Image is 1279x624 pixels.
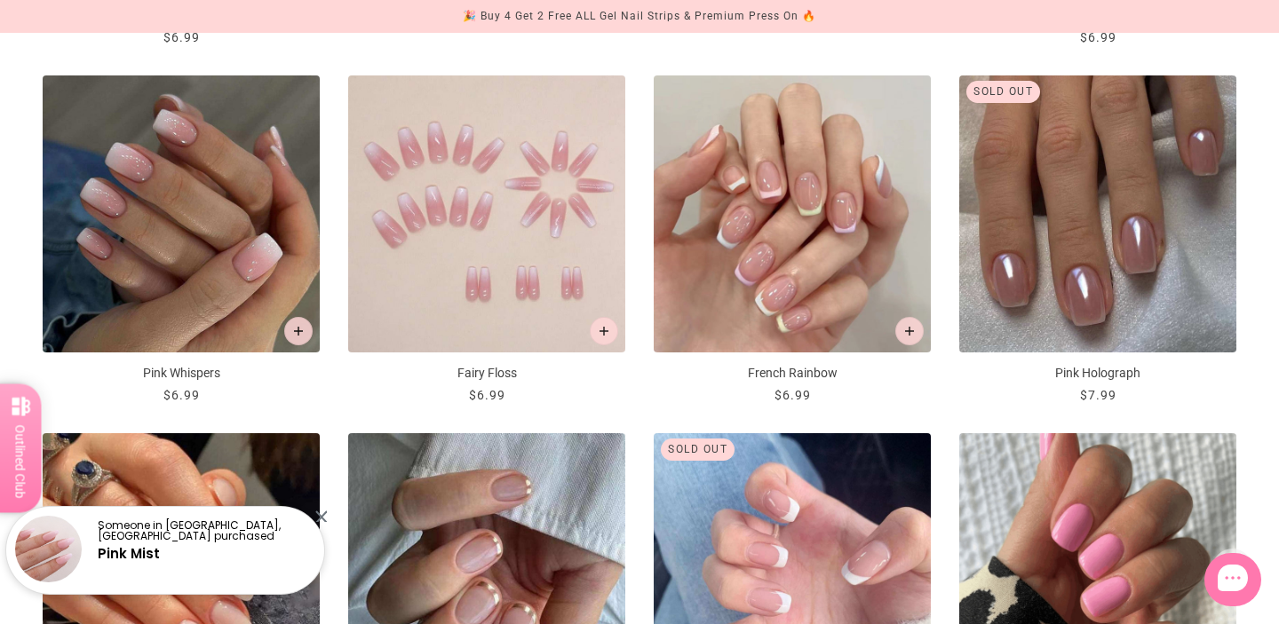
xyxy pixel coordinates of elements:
span: $6.99 [1080,30,1116,44]
div: Sold out [661,438,735,461]
span: $6.99 [775,388,811,402]
button: Add to cart [895,317,924,345]
button: Add to cart [590,317,618,345]
p: French Rainbow [654,364,931,383]
a: Pink Holograph [959,75,1236,405]
p: Pink Holograph [959,364,1236,383]
div: Sold out [966,81,1040,103]
span: $7.99 [1080,388,1116,402]
button: Add to cart [284,317,313,345]
p: Pink Whispers [43,364,320,383]
a: Fairy Floss [348,75,625,405]
a: Pink Mist [98,544,160,563]
a: Pink Whispers [43,75,320,405]
p: Fairy Floss [348,364,625,383]
p: Someone in [GEOGRAPHIC_DATA], [GEOGRAPHIC_DATA] purchased [98,520,309,541]
a: French Rainbow [654,75,931,405]
span: $6.99 [163,388,200,402]
img: Fairy Floss - Press On Nails [348,75,625,352]
span: $6.99 [469,388,505,402]
span: $6.99 [163,30,200,44]
div: 🎉 Buy 4 Get 2 Free ALL Gel Nail Strips & Premium Press On 🔥 [463,7,816,26]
